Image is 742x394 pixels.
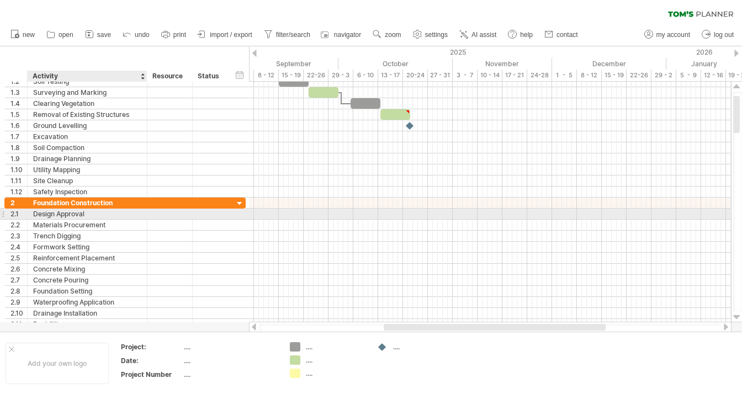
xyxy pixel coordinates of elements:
[520,31,533,39] span: help
[135,31,150,39] span: undo
[10,297,27,307] div: 2.9
[33,319,141,329] div: Backfilling
[471,31,496,39] span: AI assist
[33,242,141,252] div: Formwork Setting
[428,70,453,81] div: 27 - 31
[425,31,448,39] span: settings
[10,98,27,109] div: 1.4
[121,370,182,379] div: Project Number
[701,70,726,81] div: 12 - 16
[33,131,141,142] div: Excavation
[393,342,453,352] div: ....
[10,87,27,98] div: 1.3
[478,70,502,81] div: 10 - 14
[210,31,252,39] span: import / export
[457,28,500,42] a: AI assist
[33,231,141,241] div: Trench Digging
[33,175,141,186] div: Site Cleanup
[33,109,141,120] div: Removal of Existing Structures
[319,28,364,42] a: navigator
[173,31,186,39] span: print
[10,164,27,175] div: 1.10
[59,31,73,39] span: open
[8,28,38,42] a: new
[10,142,27,153] div: 1.8
[198,71,222,82] div: Status
[10,131,27,142] div: 1.7
[505,28,536,42] a: help
[33,164,141,175] div: Utility Mapping
[10,198,27,208] div: 2
[44,28,77,42] a: open
[714,31,734,39] span: log out
[121,342,182,352] div: Project:
[33,264,141,274] div: Concrete Mixing
[502,70,527,81] div: 17 - 21
[33,98,141,109] div: Clearing Vegetation
[10,286,27,296] div: 2.8
[279,70,304,81] div: 15 - 19
[33,142,141,153] div: Soil Compaction
[370,28,404,42] a: zoom
[577,70,602,81] div: 8 - 12
[33,209,141,219] div: Design Approval
[306,342,366,352] div: ....
[254,70,279,81] div: 8 - 12
[627,70,651,81] div: 22-26
[410,28,451,42] a: settings
[453,70,478,81] div: 3 - 7
[10,109,27,120] div: 1.5
[10,175,27,186] div: 1.11
[328,70,353,81] div: 29 - 3
[10,120,27,131] div: 1.6
[184,342,277,352] div: ....
[33,253,141,263] div: Reinforcement Placement
[33,308,141,318] div: Drainage Installation
[121,356,182,365] div: Date:
[453,58,552,70] div: November 2025
[33,286,141,296] div: Foundation Setting
[552,70,577,81] div: 1 - 5
[10,308,27,318] div: 2.10
[33,275,141,285] div: Concrete Pouring
[10,153,27,164] div: 1.9
[152,71,186,82] div: Resource
[120,28,153,42] a: undo
[10,242,27,252] div: 2.4
[10,275,27,285] div: 2.7
[556,31,578,39] span: contact
[385,31,401,39] span: zoom
[699,28,737,42] a: log out
[33,71,141,82] div: Activity
[184,356,277,365] div: ....
[527,70,552,81] div: 24-28
[10,187,27,197] div: 1.12
[229,58,338,70] div: September 2025
[33,187,141,197] div: Safety Inspection
[33,153,141,164] div: Drainage Planning
[338,58,453,70] div: October 2025
[642,28,693,42] a: my account
[82,28,114,42] a: save
[403,70,428,81] div: 20-24
[33,87,141,98] div: Surveying and Marking
[10,253,27,263] div: 2.5
[542,28,581,42] a: contact
[261,28,314,42] a: filter/search
[306,355,366,365] div: ....
[10,264,27,274] div: 2.6
[33,198,141,208] div: Foundation Construction
[33,120,141,131] div: Ground Levelling
[158,28,189,42] a: print
[651,70,676,81] div: 29 - 2
[6,343,109,384] div: Add your own logo
[676,70,701,81] div: 5 - 9
[184,370,277,379] div: ....
[334,31,361,39] span: navigator
[304,70,328,81] div: 22-26
[10,231,27,241] div: 2.3
[10,209,27,219] div: 2.1
[33,297,141,307] div: Waterproofing Application
[552,58,666,70] div: December 2025
[33,220,141,230] div: Materials Procurement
